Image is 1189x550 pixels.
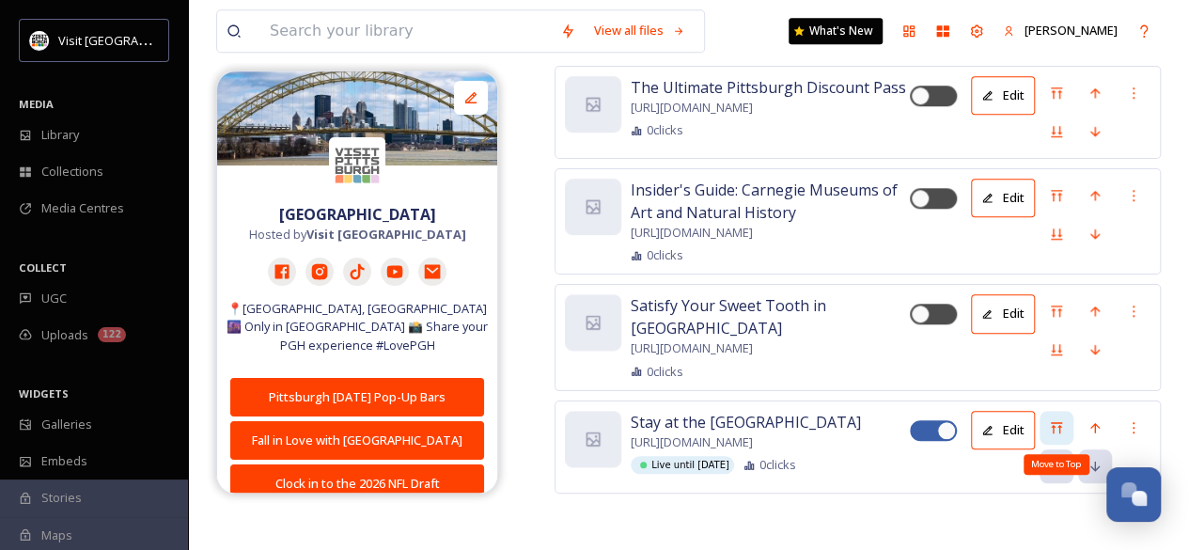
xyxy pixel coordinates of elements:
[971,411,1035,449] button: Edit
[217,71,497,165] img: ac0349ef-b143-4b3b-8a6b-147128f579c3.jpg
[230,464,484,503] button: Clock in to the 2026 NFL Draft
[647,246,683,264] span: 0 clicks
[241,475,474,493] div: Clock in to the 2026 NFL Draft
[647,121,683,139] span: 0 clicks
[41,290,67,307] span: UGC
[241,432,474,449] div: Fall in Love with [GEOGRAPHIC_DATA]
[631,433,753,451] span: [URL][DOMAIN_NAME]
[19,97,54,111] span: MEDIA
[41,199,124,217] span: Media Centres
[631,339,753,357] span: [URL][DOMAIN_NAME]
[227,300,488,354] span: 📍[GEOGRAPHIC_DATA], [GEOGRAPHIC_DATA] 🌆 Only in [GEOGRAPHIC_DATA] 📸 Share your PGH experience #Lo...
[306,226,466,243] strong: Visit [GEOGRAPHIC_DATA]
[19,386,69,401] span: WIDGETS
[58,31,204,49] span: Visit [GEOGRAPHIC_DATA]
[631,411,861,433] span: Stay at the [GEOGRAPHIC_DATA]
[585,12,695,49] a: View all files
[41,163,103,181] span: Collections
[647,363,683,381] span: 0 clicks
[631,76,906,99] span: The Ultimate Pittsburgh Discount Pass
[41,452,87,470] span: Embeds
[1024,454,1089,475] div: Move to Top
[631,456,734,474] div: Live until [DATE]
[230,421,484,460] button: Fall in Love with [GEOGRAPHIC_DATA]
[631,179,910,224] span: Insider's Guide: Carnegie Museums of Art and Natural History
[41,416,92,433] span: Galleries
[631,294,910,339] span: Satisfy Your Sweet Tooth in [GEOGRAPHIC_DATA]
[971,76,1035,115] button: Edit
[789,18,883,44] a: What's New
[98,327,126,342] div: 122
[260,10,551,52] input: Search your library
[759,456,796,474] span: 0 clicks
[993,12,1127,49] a: [PERSON_NAME]
[19,260,67,275] span: COLLECT
[41,526,72,544] span: Maps
[971,294,1035,333] button: Edit
[41,489,82,507] span: Stories
[329,137,385,194] img: unnamed.jpg
[249,226,466,244] span: Hosted by
[1025,22,1118,39] span: [PERSON_NAME]
[41,126,79,144] span: Library
[279,204,436,225] strong: [GEOGRAPHIC_DATA]
[631,224,753,242] span: [URL][DOMAIN_NAME]
[631,99,753,117] span: [URL][DOMAIN_NAME]
[1106,467,1161,522] button: Open Chat
[41,326,88,344] span: Uploads
[230,378,484,416] button: Pittsburgh [DATE] Pop-Up Bars
[30,31,49,50] img: unnamed.jpg
[971,179,1035,217] button: Edit
[241,388,474,406] div: Pittsburgh [DATE] Pop-Up Bars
